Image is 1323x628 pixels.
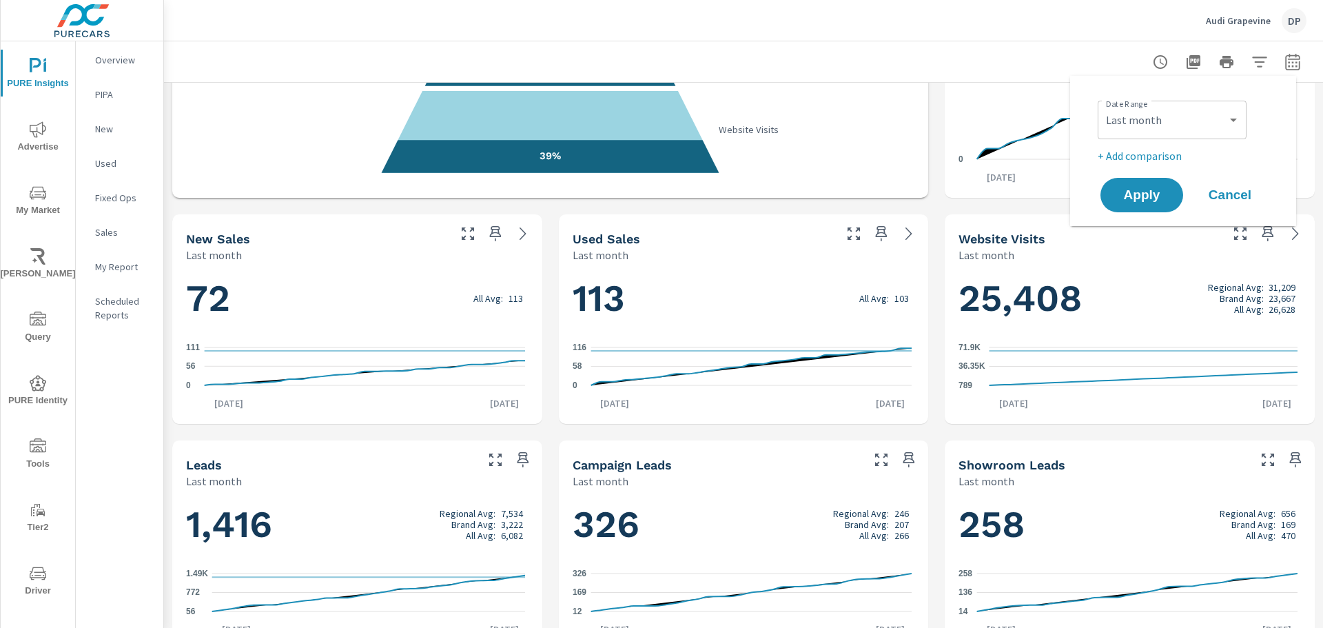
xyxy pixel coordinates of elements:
[509,293,523,304] p: 113
[5,375,71,409] span: PURE Identity
[958,275,1301,322] h1: 25,408
[573,343,586,352] text: 116
[5,312,71,345] span: Query
[512,223,534,245] a: See more details in report
[186,275,529,322] h1: 72
[573,501,915,548] h1: 326
[1281,519,1295,530] p: 169
[894,530,909,541] p: 266
[1114,189,1169,201] span: Apply
[76,222,163,243] div: Sales
[894,508,909,519] p: 246
[1246,48,1273,76] button: Apply Filters
[95,88,152,101] p: PIPA
[958,473,1014,489] p: Last month
[1282,8,1306,33] div: DP
[76,84,163,105] div: PIPA
[1284,449,1306,471] span: Save this to your personalized report
[501,508,523,519] p: 7,534
[898,449,920,471] span: Save this to your personalized report
[76,256,163,277] div: My Report
[5,185,71,219] span: My Market
[1279,48,1306,76] button: Select Date Range
[1213,48,1240,76] button: Print Report
[1098,148,1274,164] p: + Add comparison
[1284,223,1306,245] a: See more details in report
[859,530,889,541] p: All Avg:
[1281,530,1295,541] p: 470
[1269,304,1295,315] p: 26,628
[1229,223,1251,245] button: Make Fullscreen
[1257,449,1279,471] button: Make Fullscreen
[95,225,152,239] p: Sales
[186,381,191,390] text: 0
[186,607,196,616] text: 56
[573,607,582,616] text: 12
[573,381,577,390] text: 0
[1281,508,1295,519] p: 656
[898,223,920,245] a: See more details in report
[76,50,163,70] div: Overview
[440,508,495,519] p: Regional Avg:
[5,438,71,472] span: Tools
[866,396,914,410] p: [DATE]
[512,449,534,471] span: Save this to your personalized report
[1269,282,1295,293] p: 31,209
[186,247,242,263] p: Last month
[1220,293,1264,304] p: Brand Avg:
[186,588,200,598] text: 772
[5,502,71,536] span: Tier2
[1220,508,1275,519] p: Regional Avg:
[76,119,163,139] div: New
[186,473,242,489] p: Last month
[473,293,503,304] p: All Avg:
[1231,519,1275,530] p: Brand Avg:
[859,293,889,304] p: All Avg:
[894,293,909,304] p: 103
[894,519,909,530] p: 207
[95,260,152,274] p: My Report
[573,247,628,263] p: Last month
[95,122,152,136] p: New
[1269,293,1295,304] p: 23,667
[573,473,628,489] p: Last month
[76,188,163,208] div: Fixed Ops
[573,569,586,578] text: 326
[457,223,479,245] button: Make Fullscreen
[843,223,865,245] button: Make Fullscreen
[466,530,495,541] p: All Avg:
[1257,223,1279,245] span: Save this to your personalized report
[5,121,71,155] span: Advertise
[958,569,972,578] text: 258
[5,565,71,599] span: Driver
[186,458,222,472] h5: Leads
[977,170,1025,184] p: [DATE]
[186,232,250,246] h5: New Sales
[958,154,963,164] text: 0
[573,458,672,472] h5: Campaign Leads
[540,150,561,162] text: 39%
[451,519,495,530] p: Brand Avg:
[484,223,506,245] span: Save this to your personalized report
[1246,530,1275,541] p: All Avg:
[1253,396,1301,410] p: [DATE]
[205,396,253,410] p: [DATE]
[591,396,639,410] p: [DATE]
[958,343,981,352] text: 71.9K
[958,381,972,390] text: 789
[958,362,985,372] text: 36.35K
[1208,282,1264,293] p: Regional Avg:
[958,232,1045,246] h5: Website Visits
[958,607,968,616] text: 14
[95,156,152,170] p: Used
[76,291,163,325] div: Scheduled Reports
[95,294,152,322] p: Scheduled Reports
[186,343,200,352] text: 111
[870,223,892,245] span: Save this to your personalized report
[1202,189,1258,201] span: Cancel
[958,501,1301,548] h1: 258
[1234,304,1264,315] p: All Avg:
[573,361,582,371] text: 58
[719,123,779,136] text: Website Visits
[958,247,1014,263] p: Last month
